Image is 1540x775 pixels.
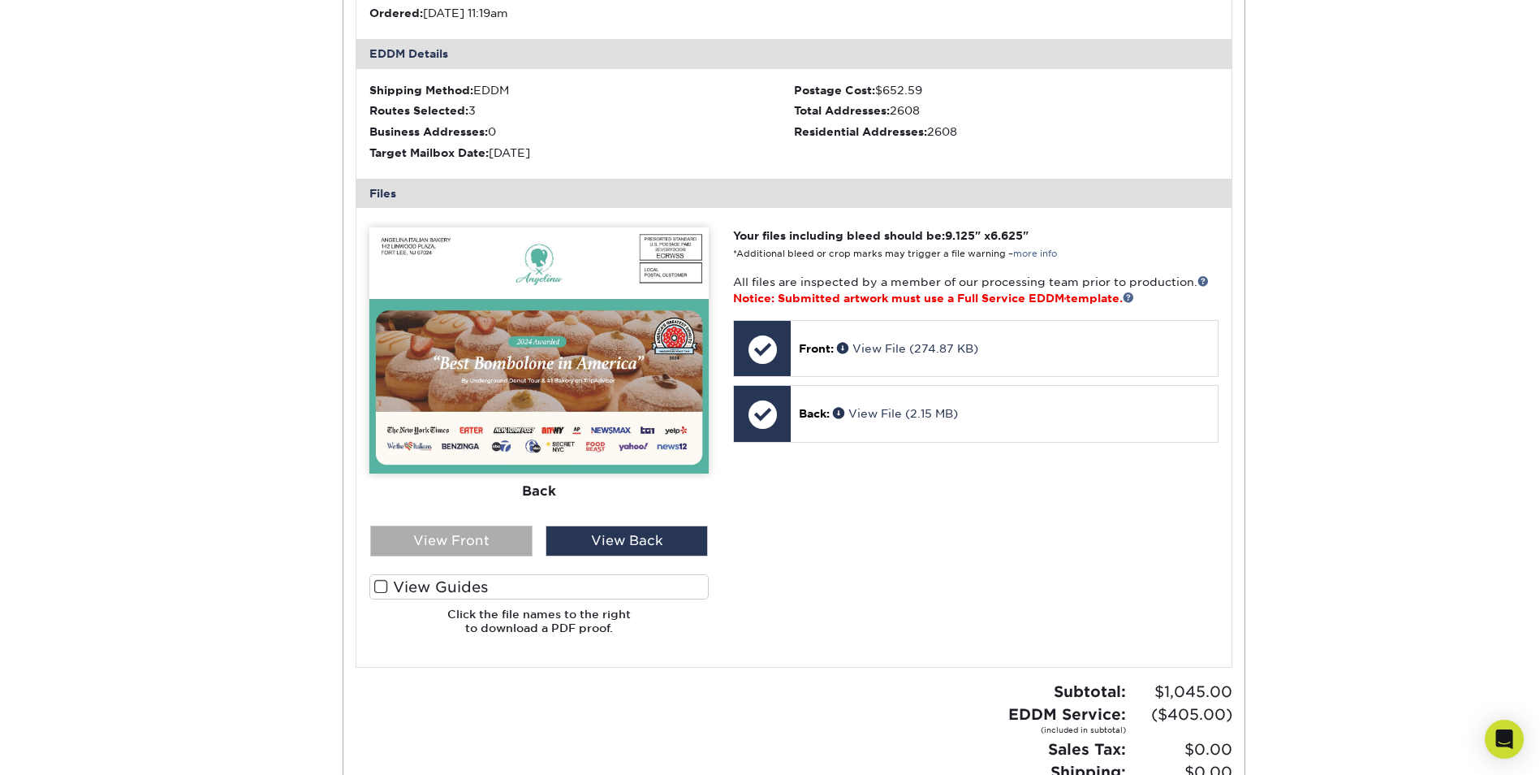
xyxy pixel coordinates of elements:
[794,102,1219,119] div: 2608
[369,6,423,19] strong: Ordered:
[733,249,1057,259] small: *Additional bleed or crop marks may trigger a file warning –
[1013,249,1057,259] a: more info
[1131,738,1232,761] span: $0.00
[833,407,958,420] a: View File (2.15 MB)
[837,342,978,355] a: View File (274.87 KB)
[1131,681,1232,704] span: $1,045.00
[799,407,830,420] span: Back:
[1008,725,1126,736] small: (included in subtotal)
[369,146,489,159] strong: Target Mailbox Date:
[369,608,709,647] h6: Click the file names to the right to download a PDF proof.
[733,229,1029,242] strong: Your files including bleed should be: " x "
[369,102,794,119] div: 3
[794,104,890,117] strong: Total Addresses:
[369,145,794,161] div: [DATE]
[369,125,488,138] strong: Business Addresses:
[369,123,794,140] div: 0
[356,39,1232,68] div: EDDM Details
[799,342,834,355] span: Front:
[546,526,708,556] div: View Back
[733,274,1218,307] p: All files are inspected by a member of our processing team prior to production.
[1064,297,1066,301] span: ®
[733,292,1134,305] span: Notice: Submitted artwork must use a Full Service EDDM template.
[794,123,1219,140] div: 2608
[369,474,709,509] div: Back
[1485,720,1524,759] div: Open Intercom Messenger
[369,574,709,600] label: View Guides
[1008,705,1126,736] strong: EDDM Service:
[370,526,533,556] div: View Front
[1048,740,1126,758] strong: Sales Tax:
[369,5,794,21] li: [DATE] 11:19am
[356,179,1232,208] div: Files
[794,125,927,138] strong: Residential Addresses:
[945,229,975,242] span: 9.125
[1054,682,1126,700] strong: Subtotal:
[369,82,794,98] div: EDDM
[794,84,875,97] strong: Postage Cost:
[369,104,468,117] strong: Routes Selected:
[369,84,473,97] strong: Shipping Method:
[794,82,1219,98] div: $652.59
[990,229,1023,242] span: 6.625
[1131,704,1232,726] span: ($405.00)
